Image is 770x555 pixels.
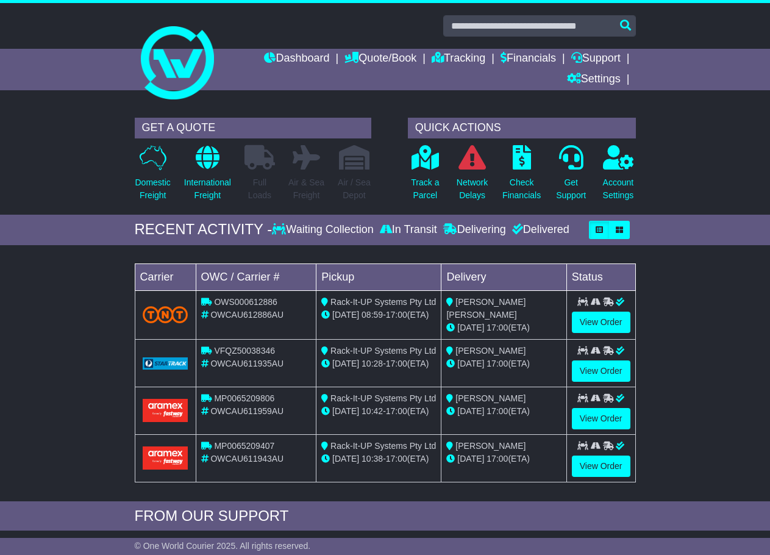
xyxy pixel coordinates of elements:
[362,310,383,320] span: 08:59
[377,223,440,237] div: In Transit
[214,346,275,356] span: VFQZ50038346
[321,453,436,465] div: - (ETA)
[288,176,324,202] p: Air & Sea Freight
[143,357,188,370] img: GetCarrierServiceLogo
[457,176,488,202] p: Network Delays
[330,297,436,307] span: Rack-It-UP Systems Pty Ltd
[196,263,316,290] td: OWC / Carrier #
[446,297,526,320] span: [PERSON_NAME] [PERSON_NAME]
[487,323,508,332] span: 17:00
[214,393,274,403] span: MP0065209806
[457,406,484,416] span: [DATE]
[455,393,526,403] span: [PERSON_NAME]
[135,263,196,290] td: Carrier
[408,118,636,138] div: QUICK ACTIONS
[362,406,383,416] span: 10:42
[602,145,635,209] a: AccountSettings
[135,507,636,525] div: FROM OUR SUPPORT
[603,176,634,202] p: Account Settings
[135,118,371,138] div: GET A QUOTE
[244,176,275,202] p: Full Loads
[135,221,273,238] div: RECENT ACTIVITY -
[143,306,188,323] img: TNT_Domestic.png
[411,176,439,202] p: Track a Parcel
[571,49,621,70] a: Support
[386,310,407,320] span: 17:00
[410,145,440,209] a: Track aParcel
[572,408,630,429] a: View Order
[338,176,371,202] p: Air / Sea Depot
[264,49,329,70] a: Dashboard
[572,360,630,382] a: View Order
[386,454,407,464] span: 17:00
[457,454,484,464] span: [DATE]
[446,357,561,370] div: (ETA)
[567,70,621,90] a: Settings
[457,323,484,332] span: [DATE]
[566,263,635,290] td: Status
[362,454,383,464] span: 10:38
[502,176,541,202] p: Check Financials
[457,359,484,368] span: [DATE]
[184,176,231,202] p: International Freight
[330,393,436,403] span: Rack-It-UP Systems Pty Ltd
[432,49,485,70] a: Tracking
[332,310,359,320] span: [DATE]
[184,145,232,209] a: InternationalFreight
[555,145,586,209] a: GetSupport
[572,312,630,333] a: View Order
[456,145,488,209] a: NetworkDelays
[214,441,274,451] span: MP0065209407
[446,453,561,465] div: (ETA)
[572,456,630,477] a: View Order
[210,406,283,416] span: OWCAU611959AU
[332,406,359,416] span: [DATE]
[441,263,566,290] td: Delivery
[143,446,188,469] img: Aramex.png
[446,405,561,418] div: (ETA)
[509,223,569,237] div: Delivered
[321,357,436,370] div: - (ETA)
[330,441,436,451] span: Rack-It-UP Systems Pty Ltd
[272,223,376,237] div: Waiting Collection
[330,346,436,356] span: Rack-It-UP Systems Pty Ltd
[440,223,509,237] div: Delivering
[143,399,188,421] img: Aramex.png
[501,49,556,70] a: Financials
[135,145,171,209] a: DomesticFreight
[210,454,283,464] span: OWCAU611943AU
[321,309,436,321] div: - (ETA)
[386,406,407,416] span: 17:00
[210,310,283,320] span: OWCAU612886AU
[487,406,508,416] span: 17:00
[556,176,586,202] p: Get Support
[321,405,436,418] div: - (ETA)
[455,441,526,451] span: [PERSON_NAME]
[386,359,407,368] span: 17:00
[487,454,508,464] span: 17:00
[214,297,277,307] span: OWS000612886
[332,359,359,368] span: [DATE]
[135,541,311,551] span: © One World Courier 2025. All rights reserved.
[135,176,171,202] p: Domestic Freight
[316,263,441,290] td: Pickup
[487,359,508,368] span: 17:00
[455,346,526,356] span: [PERSON_NAME]
[210,359,283,368] span: OWCAU611935AU
[344,49,416,70] a: Quote/Book
[362,359,383,368] span: 10:28
[446,321,561,334] div: (ETA)
[332,454,359,464] span: [DATE]
[502,145,541,209] a: CheckFinancials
